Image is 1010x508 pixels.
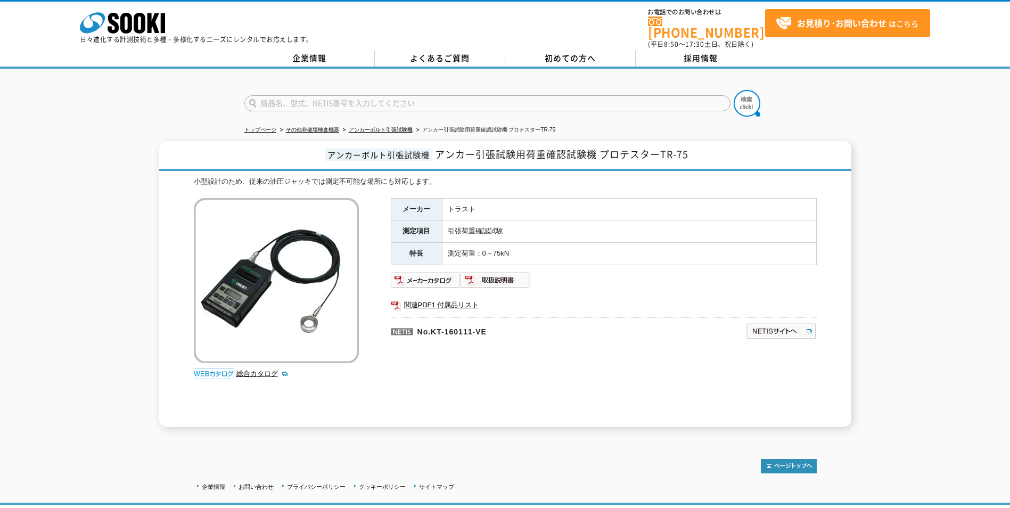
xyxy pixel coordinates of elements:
th: 特長 [391,243,442,265]
img: トップページへ [761,459,817,473]
img: メーカーカタログ [391,272,461,289]
th: 測定項目 [391,220,442,243]
a: 取扱説明書 [461,278,530,286]
td: 引張荷重確認試験 [442,220,816,243]
a: 企業情報 [202,484,225,490]
span: 初めての方へ [545,52,596,64]
a: [PHONE_NUMBER] [648,17,765,38]
strong: お見積り･お問い合わせ [797,17,886,29]
img: webカタログ [194,368,234,379]
img: NETISサイトへ [746,323,817,340]
span: アンカーボルト引張試験機 [325,149,432,161]
a: 企業情報 [244,51,375,67]
a: 初めての方へ [505,51,636,67]
span: はこちら [776,15,918,31]
img: 取扱説明書 [461,272,530,289]
a: 総合カタログ [236,370,289,378]
div: 小型設計のため、従来の油圧ジャッキでは測定不可能な場所にも対応します。 [194,176,817,187]
a: サイトマップ [419,484,454,490]
td: 測定荷重：0～75kN [442,243,816,265]
a: アンカーボルト引張試験機 [349,127,413,133]
li: アンカー引張試験用荷重確認試験機 プロテスターTR-75 [414,125,556,136]
img: アンカー引張試験用荷重確認試験機 プロテスターTR-75 [194,198,359,363]
span: 17:30 [685,39,704,49]
input: 商品名、型式、NETIS番号を入力してください [244,95,730,111]
a: お問い合わせ [239,484,274,490]
span: 8:50 [664,39,679,49]
a: よくあるご質問 [375,51,505,67]
a: クッキーポリシー [359,484,406,490]
a: お見積り･お問い合わせはこちら [765,9,930,37]
a: 採用情報 [636,51,766,67]
span: お電話でのお問い合わせは [648,9,765,15]
a: トップページ [244,127,276,133]
span: アンカー引張試験用荷重確認試験機 プロテスターTR-75 [435,147,688,161]
a: 関連PDF1 付属品リスト [391,298,817,312]
th: メーカー [391,198,442,220]
span: (平日 ～ 土日、祝日除く) [648,39,753,49]
td: トラスト [442,198,816,220]
img: btn_search.png [734,90,760,117]
p: 日々進化する計測技術と多種・多様化するニーズにレンタルでお応えします。 [80,36,313,43]
a: メーカーカタログ [391,278,461,286]
a: プライバシーポリシー [287,484,346,490]
p: No.KT-160111-VE [391,317,643,343]
a: その他非破壊検査機器 [286,127,339,133]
